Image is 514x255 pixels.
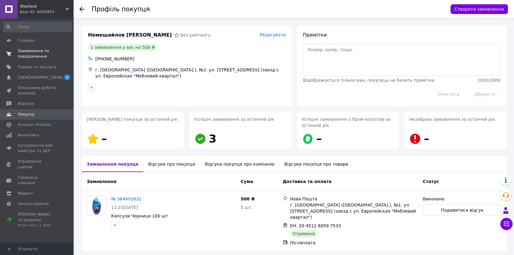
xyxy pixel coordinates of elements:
span: Показники роботи компанії [18,85,57,96]
span: Відгуки [18,101,34,106]
span: Замовлення та повідомлення [18,48,57,59]
div: Prom мікс 1 000 [18,223,57,228]
span: Гаманець компанії [18,175,57,186]
a: № 364493631 [111,196,141,201]
div: г. [GEOGRAPHIC_DATA] ([GEOGRAPHIC_DATA].), №1: ул. [STREET_ADDRESS] (заезд с ул. Европейская "Меб... [94,66,287,80]
button: Створити замовлення [450,4,508,14]
span: Аналітика [18,132,39,138]
span: Налаштування [18,201,49,207]
span: 1 [64,75,70,80]
span: Головна [18,38,35,43]
span: Товари та послуги [18,64,57,70]
div: г. [GEOGRAPHIC_DATA] ([GEOGRAPHIC_DATA].), №1: ул. [STREET_ADDRESS] (заезд с ул. Европейская "Меб... [290,202,418,220]
button: Подивитися відгук [423,204,502,216]
span: Покупці [18,112,34,117]
span: 500 ₴ [241,196,255,201]
span: Замовлення [87,179,116,184]
span: [DEMOGRAPHIC_DATA] [18,75,63,80]
span: Доставка та оплата [283,179,332,184]
div: Нова Пошта [290,196,418,202]
span: Успішні замовлення з Пром-оплатою за останній рік [302,117,391,128]
span: Відображається тільки вам, покупець не бачить примітки [303,78,435,83]
span: 3 [209,132,217,145]
span: Інструменти веб-майстра та SEO [18,143,57,154]
span: 5 шт. [241,205,253,210]
img: Фото товару [87,196,106,215]
span: Cума [241,179,253,184]
span: Управління сайтом [18,159,57,170]
div: Отримано [290,230,318,237]
span: 2000 / 2000 [477,78,501,83]
input: Пошук [3,21,72,32]
span: Статус [423,179,439,184]
span: Незабрані замовлення за останній рік [409,117,495,122]
span: [PERSON_NAME] та рахунки [18,212,57,228]
span: ЕН: 20 4512 6059 7533 [290,223,341,228]
div: Відгуки про покупця [143,156,200,172]
span: – [316,132,322,145]
div: Замовлення покупця [82,156,143,172]
div: [PHONE_NUMBER] [94,55,287,63]
div: Післяплата [290,240,418,246]
span: Маркет [18,191,33,196]
span: Успішні замовлення за останній рік [194,117,274,122]
div: 1 замовлення у вас на 500 ₴ [88,44,157,51]
span: 11:25[DATE] [111,205,138,210]
span: Немешайлов [PERSON_NAME] [88,32,172,39]
span: Sherlock [20,4,66,9]
div: Відгуки покупця про товари [279,156,353,172]
div: Виконано [423,196,502,202]
a: Капсули Чорниця 100 шт [111,214,168,218]
span: [PERSON_NAME] покупця за останній рік [87,117,177,122]
div: Ваш ID: 4000953 [20,9,73,15]
span: Без рейтингу [180,33,210,38]
h1: Профіль покупця [92,5,150,13]
span: Подивитися відгук [441,207,483,213]
span: – [424,132,429,145]
div: Повернутися назад [79,6,84,12]
span: Каталог ProSale [18,122,51,127]
div: Відгуки покупця про компанію [200,156,279,172]
button: Чат з покупцем [500,218,512,230]
span: – [101,132,107,145]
